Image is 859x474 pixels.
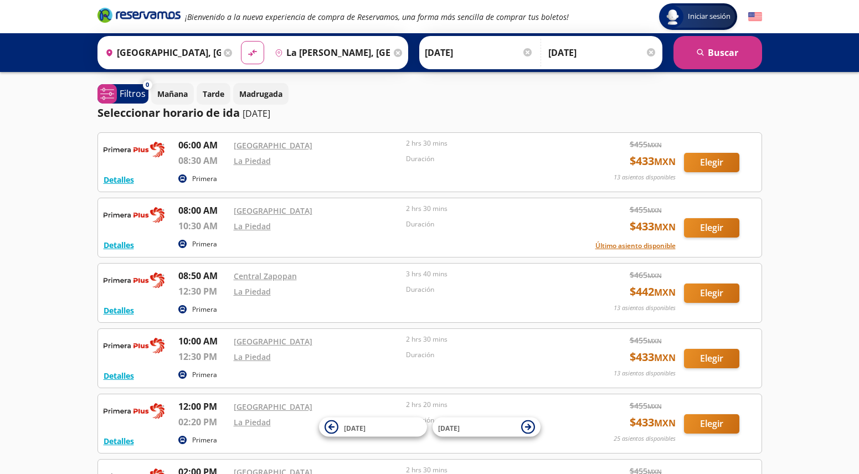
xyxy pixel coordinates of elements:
[104,204,164,226] img: RESERVAMOS
[97,7,181,27] a: Brand Logo
[101,39,222,66] input: Buscar Origen
[203,88,224,100] p: Tarde
[233,83,289,105] button: Madrugada
[319,418,427,437] button: [DATE]
[178,334,228,348] p: 10:00 AM
[406,138,573,148] p: 2 hrs 30 mins
[120,87,146,100] p: Filtros
[406,350,573,360] p: Duración
[433,418,541,437] button: [DATE]
[234,271,297,281] a: Central Zapopan
[104,400,164,422] img: RESERVAMOS
[234,205,312,216] a: [GEOGRAPHIC_DATA]
[197,83,230,105] button: Tarde
[192,305,217,315] p: Primera
[654,286,676,298] small: MXN
[647,271,662,280] small: MXN
[178,350,228,363] p: 12:30 PM
[406,334,573,344] p: 2 hrs 30 mins
[104,174,134,186] button: Detalles
[104,370,134,382] button: Detalles
[748,10,762,24] button: English
[684,218,739,238] button: Elegir
[239,88,282,100] p: Madrugada
[406,400,573,410] p: 2 hrs 20 mins
[654,156,676,168] small: MXN
[684,284,739,303] button: Elegir
[614,369,676,378] p: 13 asientos disponibles
[178,219,228,233] p: 10:30 AM
[630,269,662,281] span: $ 465
[97,84,148,104] button: 0Filtros
[684,349,739,368] button: Elegir
[234,221,271,231] a: La Piedad
[234,140,312,151] a: [GEOGRAPHIC_DATA]
[438,423,460,432] span: [DATE]
[178,415,228,429] p: 02:20 PM
[234,417,271,427] a: La Piedad
[178,154,228,167] p: 08:30 AM
[630,218,676,235] span: $ 433
[647,141,662,149] small: MXN
[104,269,164,291] img: RESERVAMOS
[406,154,573,164] p: Duración
[683,11,735,22] span: Iniciar sesión
[630,138,662,150] span: $ 455
[157,88,188,100] p: Mañana
[406,415,573,425] p: Duración
[406,219,573,229] p: Duración
[104,435,134,447] button: Detalles
[548,39,657,66] input: Opcional
[97,105,240,121] p: Seleccionar horario de ida
[192,174,217,184] p: Primera
[234,156,271,166] a: La Piedad
[151,83,194,105] button: Mañana
[146,80,149,90] span: 0
[614,173,676,182] p: 13 asientos disponibles
[192,370,217,380] p: Primera
[630,414,676,431] span: $ 433
[406,285,573,295] p: Duración
[104,239,134,251] button: Detalles
[425,39,533,66] input: Elegir Fecha
[178,400,228,413] p: 12:00 PM
[178,138,228,152] p: 06:00 AM
[234,352,271,362] a: La Piedad
[647,337,662,345] small: MXN
[614,434,676,444] p: 25 asientos disponibles
[234,336,312,347] a: [GEOGRAPHIC_DATA]
[104,305,134,316] button: Detalles
[684,414,739,434] button: Elegir
[178,269,228,282] p: 08:50 AM
[192,435,217,445] p: Primera
[630,400,662,411] span: $ 455
[630,284,676,300] span: $ 442
[647,402,662,410] small: MXN
[344,423,366,432] span: [DATE]
[243,107,270,120] p: [DATE]
[595,241,676,251] button: Último asiento disponible
[630,334,662,346] span: $ 455
[185,12,569,22] em: ¡Bienvenido a la nueva experiencia de compra de Reservamos, una forma más sencilla de comprar tus...
[406,269,573,279] p: 3 hrs 40 mins
[97,7,181,23] i: Brand Logo
[270,39,391,66] input: Buscar Destino
[684,153,739,172] button: Elegir
[234,286,271,297] a: La Piedad
[406,204,573,214] p: 2 hrs 30 mins
[654,417,676,429] small: MXN
[104,138,164,161] img: RESERVAMOS
[630,204,662,215] span: $ 455
[654,221,676,233] small: MXN
[614,303,676,313] p: 13 asientos disponibles
[234,401,312,412] a: [GEOGRAPHIC_DATA]
[630,153,676,169] span: $ 433
[178,204,228,217] p: 08:00 AM
[104,334,164,357] img: RESERVAMOS
[647,206,662,214] small: MXN
[654,352,676,364] small: MXN
[673,36,762,69] button: Buscar
[630,349,676,365] span: $ 433
[178,285,228,298] p: 12:30 PM
[192,239,217,249] p: Primera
